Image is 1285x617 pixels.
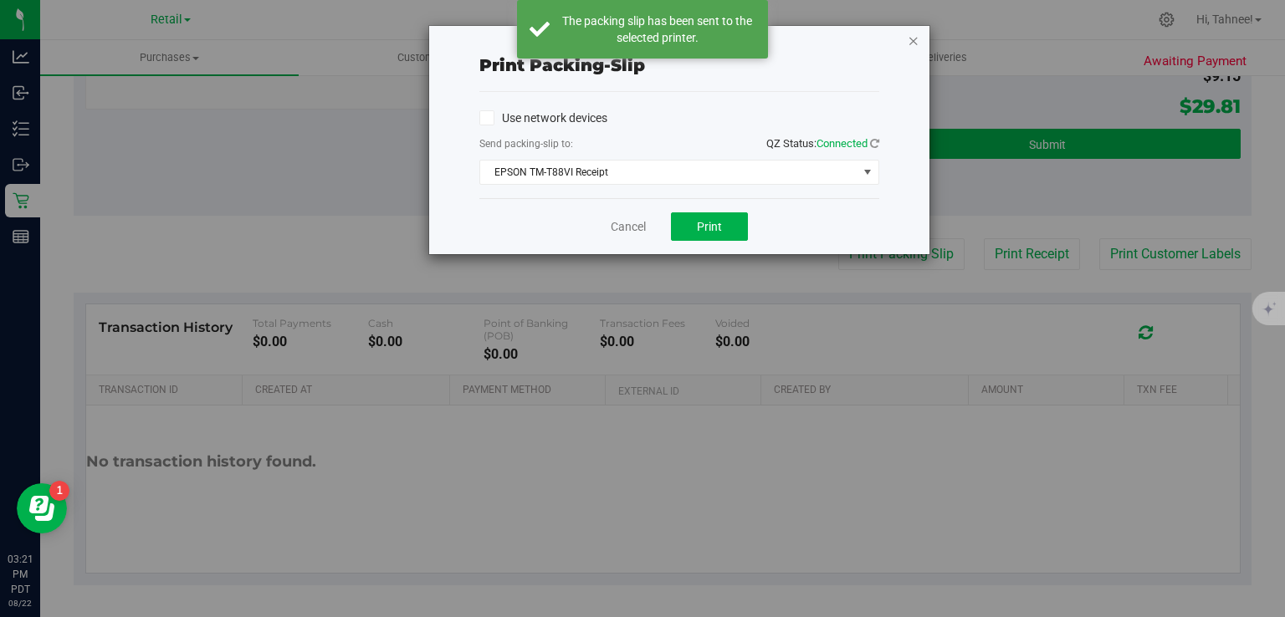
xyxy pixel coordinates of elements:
[17,483,67,533] iframe: Resource center
[480,161,858,184] span: EPSON TM-T88VI Receipt
[671,212,748,241] button: Print
[479,136,573,151] label: Send packing-slip to:
[559,13,755,46] div: The packing slip has been sent to the selected printer.
[857,161,878,184] span: select
[766,137,879,150] span: QZ Status:
[697,220,722,233] span: Print
[49,481,69,501] iframe: Resource center unread badge
[479,55,645,75] span: Print packing-slip
[479,110,607,127] label: Use network devices
[611,218,646,236] a: Cancel
[817,137,868,150] span: Connected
